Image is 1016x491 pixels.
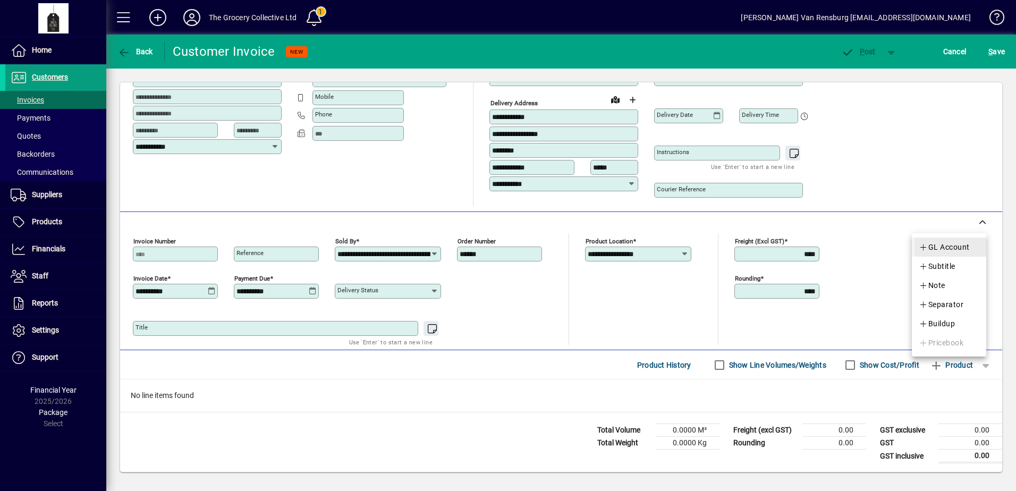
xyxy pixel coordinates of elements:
button: Pricebook [912,333,986,352]
span: Buildup [919,317,955,330]
button: Buildup [912,314,986,333]
span: Separator [919,298,963,311]
button: Separator [912,295,986,314]
span: Note [919,279,945,292]
button: Note [912,276,986,295]
span: Subtitle [919,260,955,273]
button: GL Account [912,238,986,257]
span: GL Account [919,241,970,253]
span: Pricebook [919,336,963,349]
button: Subtitle [912,257,986,276]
